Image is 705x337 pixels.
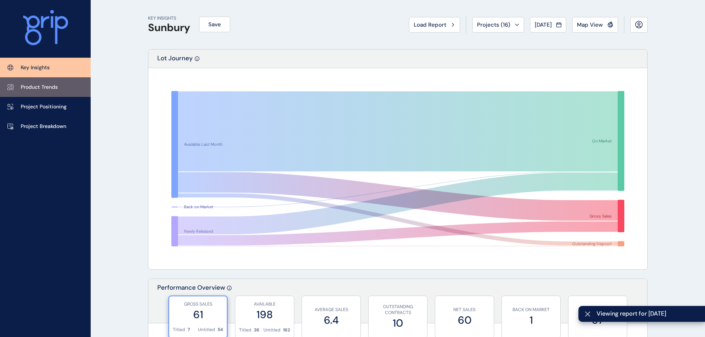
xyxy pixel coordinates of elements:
p: Performance Overview [157,283,225,323]
p: Untitled [198,327,215,333]
p: AVERAGE SALES [306,307,357,313]
p: Untitled [263,327,281,333]
button: Save [199,17,230,32]
p: BACK ON MARKET [506,307,557,313]
p: Project Positioning [21,103,67,111]
p: 162 [283,327,290,333]
span: Load Report [414,21,446,28]
p: Titled [173,327,185,333]
label: 6.4 [306,313,357,327]
button: Projects (16) [472,17,524,33]
span: Viewing report for [DATE] [597,310,699,318]
p: 36 [254,327,259,333]
button: Map View [572,17,618,33]
button: Load Report [409,17,460,33]
label: 60 [439,313,490,327]
p: Titled [239,327,251,333]
p: Lot Journey [157,54,193,68]
label: 61 [173,307,223,322]
label: 198 [239,307,290,322]
p: Project Breakdown [21,123,66,130]
p: AVAILABLE [239,301,290,307]
p: 7 [188,327,190,333]
label: 57 [572,313,623,327]
span: Map View [577,21,603,28]
span: Save [208,21,221,28]
h1: Sunbury [148,21,190,34]
p: KEY INSIGHTS [148,15,190,21]
p: Key Insights [21,64,50,71]
p: Product Trends [21,84,58,91]
p: GROSS SALES [173,301,223,307]
span: Projects ( 16 ) [477,21,510,28]
p: NET SALES [439,307,490,313]
p: OUTSTANDING CONTRACTS [372,304,423,316]
label: 1 [506,313,557,327]
p: NEWLY RELEASED [572,307,623,313]
span: [DATE] [535,21,552,28]
p: 54 [218,327,223,333]
label: 10 [372,316,423,330]
button: [DATE] [530,17,566,33]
